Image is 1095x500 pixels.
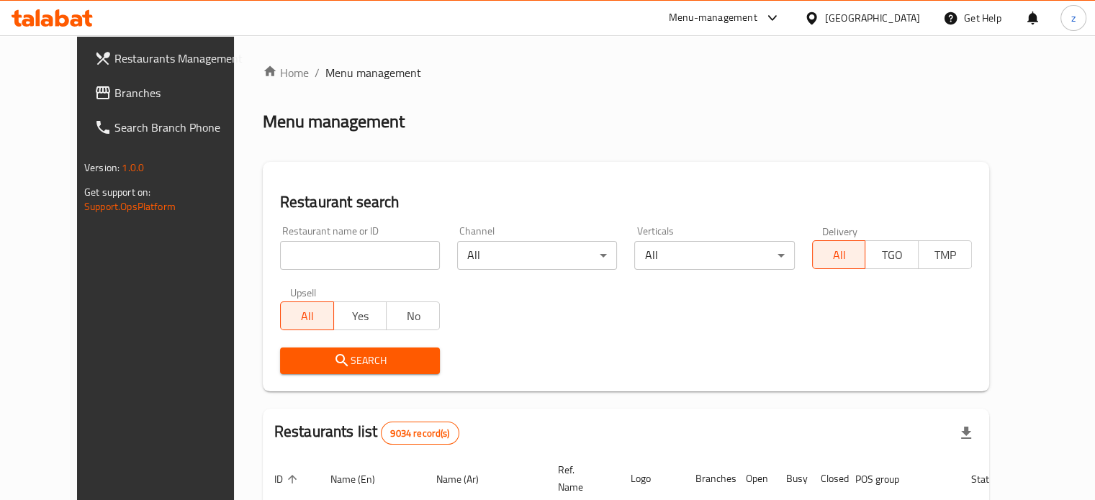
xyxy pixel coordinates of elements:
li: / [315,64,320,81]
span: 9034 record(s) [382,427,458,440]
button: Search [280,347,440,374]
div: Menu-management [669,9,757,27]
label: Delivery [822,226,858,236]
h2: Restaurant search [280,191,972,213]
a: Home [263,64,309,81]
span: Ref. Name [558,461,602,496]
span: Search [292,352,428,370]
span: 1.0.0 [122,158,144,177]
span: Restaurants Management [114,50,248,67]
button: All [280,301,334,330]
input: Search for restaurant name or ID.. [280,241,440,270]
h2: Restaurants list [274,421,459,445]
div: Total records count [381,422,459,445]
span: TMP [924,245,966,265]
span: Version: [84,158,120,177]
button: All [812,240,866,269]
span: Branches [114,84,248,101]
div: All [634,241,794,270]
nav: breadcrumb [263,64,989,81]
button: TMP [918,240,972,269]
span: Get support on: [84,183,150,201]
span: POS group [855,471,918,488]
button: Yes [333,301,387,330]
span: All [819,245,860,265]
span: Name (En) [330,471,394,488]
button: TGO [865,240,919,269]
div: [GEOGRAPHIC_DATA] [825,10,920,26]
a: Branches [83,76,260,110]
div: All [457,241,617,270]
span: No [392,306,434,327]
span: Search Branch Phone [114,119,248,136]
span: Status [971,471,1018,488]
a: Search Branch Phone [83,110,260,145]
span: TGO [871,245,913,265]
a: Restaurants Management [83,41,260,76]
span: Yes [340,306,382,327]
label: Upsell [290,287,317,297]
span: Menu management [325,64,421,81]
span: z [1071,10,1076,26]
h2: Menu management [263,110,405,133]
div: Export file [949,416,983,450]
button: No [386,301,440,330]
span: ID [274,471,302,488]
span: All [287,306,328,327]
span: Name (Ar) [436,471,497,488]
a: Support.OpsPlatform [84,197,176,216]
